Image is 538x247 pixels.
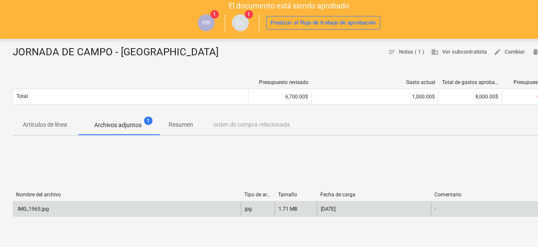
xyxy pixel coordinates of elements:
[315,94,435,100] div: 1,000.00$
[244,192,271,198] div: Tipo de archivo
[229,1,350,11] p: El documento está siendo aprobado
[94,121,142,130] p: Archivos adjuntos
[315,79,435,85] div: Gasto actual
[169,120,193,129] p: Resumen
[385,46,428,59] button: Notas ( 1 )
[144,117,153,125] span: 1
[266,16,380,30] button: Finalizar el flujo de trabajo de aprobación
[210,10,219,19] span: 1
[442,79,499,85] div: Total de gastos aprobados
[438,90,502,103] div: 8,000.00$
[431,48,439,56] span: business
[435,206,436,212] div: -
[16,206,49,212] div: IMG_1965.jpg
[16,192,238,198] div: Nombre del archivo
[494,47,525,57] span: Cambiar
[23,120,67,129] p: Artículos de línea
[388,47,424,57] span: Notas ( 1 )
[279,206,297,212] div: 1.71 MB
[245,206,252,212] div: jpg
[236,19,244,26] span: CC
[496,206,538,247] iframe: Chat Widget
[321,206,336,212] div: [DATE]
[320,192,428,198] div: Fecha de carga
[388,48,396,56] span: notes
[278,192,314,198] div: Tamaño
[270,18,376,28] div: Finalizar el flujo de trabajo de aprobación
[252,79,309,85] div: Presupuesto revisado
[198,14,215,31] div: Rafael Bósquez
[202,19,210,26] span: RB
[494,48,501,56] span: edit
[496,206,538,247] div: Widget de chat
[232,14,249,31] div: Carlos Cedeno
[431,47,487,57] span: Ver subcontratista
[13,46,225,59] div: JORNADA DE CAMPO - [GEOGRAPHIC_DATA]
[428,46,490,59] button: Ver subcontratista
[248,90,311,103] div: 6,700.00$
[490,46,528,59] button: Cambiar
[16,93,28,100] p: Total
[245,10,253,19] span: 1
